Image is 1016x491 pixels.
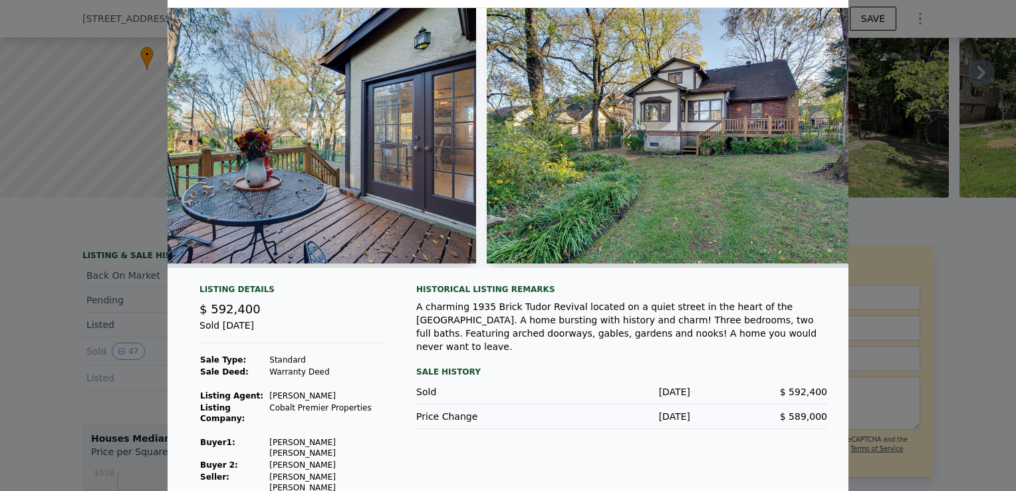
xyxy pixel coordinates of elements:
div: Listing Details [199,284,384,300]
strong: Sale Type: [200,355,246,365]
div: Sale History [416,364,827,380]
td: Standard [269,354,384,366]
div: A charming 1935 Brick Tudor Revival located on a quiet street in the heart of the [GEOGRAPHIC_DAT... [416,300,827,353]
img: Property Img [94,8,476,263]
div: [DATE] [553,385,690,399]
strong: Seller : [200,472,229,482]
strong: Sale Deed: [200,367,249,377]
span: $ 589,000 [780,411,827,422]
td: [PERSON_NAME] [269,459,384,471]
span: $ 592,400 [199,302,261,316]
strong: Listing Company: [200,403,245,423]
strong: Listing Agent: [200,391,263,401]
div: Price Change [416,410,553,423]
div: Sold [DATE] [199,319,384,343]
strong: Buyer 2: [200,460,238,470]
span: $ 592,400 [780,387,827,397]
td: [PERSON_NAME] [269,390,384,402]
div: [DATE] [553,410,690,423]
td: [PERSON_NAME] [PERSON_NAME] [269,436,384,459]
td: Cobalt Premier Properties [269,402,384,424]
strong: Buyer 1 : [200,438,235,447]
div: Historical Listing remarks [416,284,827,295]
td: Warranty Deed [269,366,384,378]
div: Sold [416,385,553,399]
img: Property Img [487,8,869,263]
